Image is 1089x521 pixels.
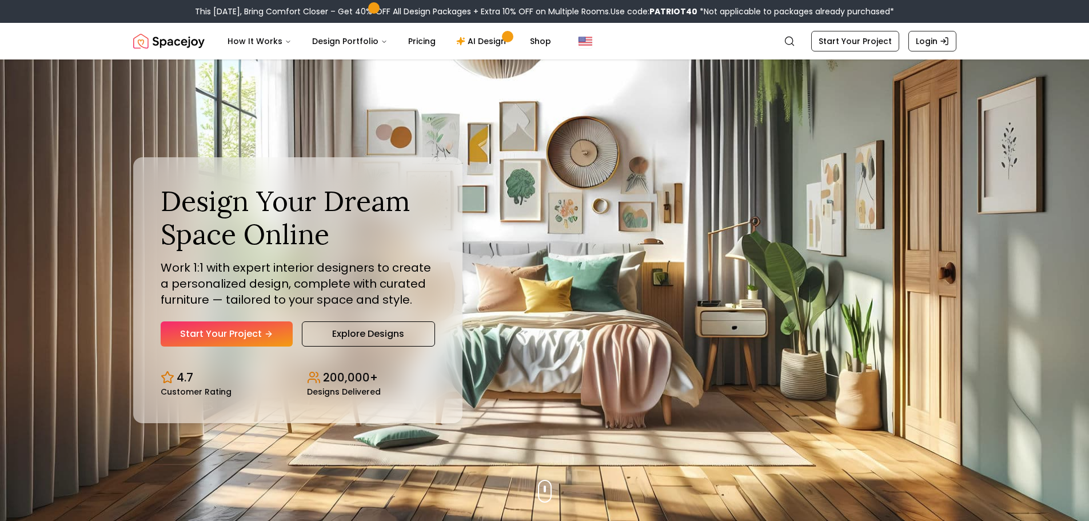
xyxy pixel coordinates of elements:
[218,30,560,53] nav: Main
[302,321,435,347] a: Explore Designs
[133,23,956,59] nav: Global
[161,360,435,396] div: Design stats
[611,6,697,17] span: Use code:
[133,30,205,53] a: Spacejoy
[908,31,956,51] a: Login
[447,30,518,53] a: AI Design
[161,388,232,396] small: Customer Rating
[579,34,592,48] img: United States
[133,30,205,53] img: Spacejoy Logo
[161,260,435,308] p: Work 1:1 with expert interior designers to create a personalized design, complete with curated fu...
[399,30,445,53] a: Pricing
[303,30,397,53] button: Design Portfolio
[649,6,697,17] b: PATRIOT40
[323,369,378,385] p: 200,000+
[697,6,894,17] span: *Not applicable to packages already purchased*
[521,30,560,53] a: Shop
[161,321,293,347] a: Start Your Project
[307,388,381,396] small: Designs Delivered
[218,30,301,53] button: How It Works
[195,6,894,17] div: This [DATE], Bring Comfort Closer – Get 40% OFF All Design Packages + Extra 10% OFF on Multiple R...
[811,31,899,51] a: Start Your Project
[161,185,435,250] h1: Design Your Dream Space Online
[177,369,193,385] p: 4.7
